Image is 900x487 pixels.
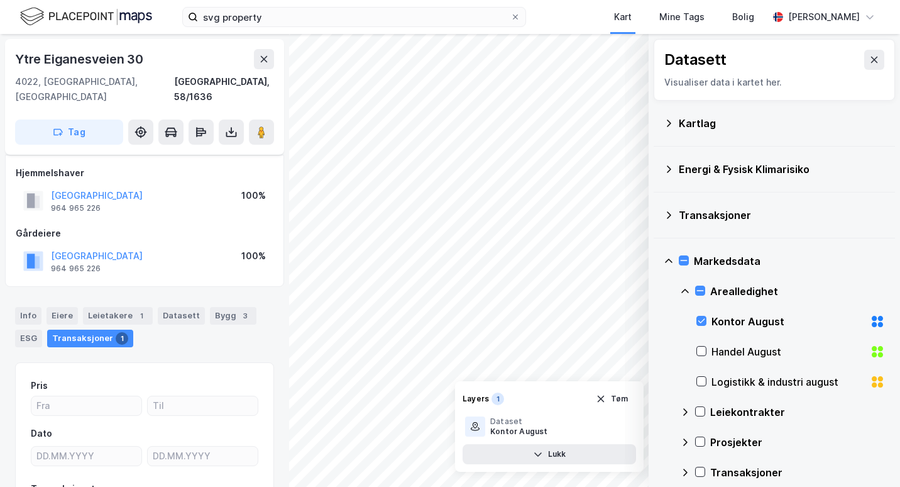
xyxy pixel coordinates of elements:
[679,208,885,223] div: Transaksjoner
[490,417,548,427] div: Dataset
[174,74,274,104] div: [GEOGRAPHIC_DATA], 58/1636
[135,310,148,322] div: 1
[116,332,128,345] div: 1
[51,264,101,274] div: 964 965 226
[31,447,141,466] input: DD.MM.YYYY
[837,427,900,487] div: Kontrollprogram for chat
[241,249,266,264] div: 100%
[664,50,727,70] div: Datasett
[47,307,78,325] div: Eiere
[198,8,510,26] input: Søk på adresse, matrikkel, gårdeiere, leietakere eller personer
[15,307,41,325] div: Info
[83,307,153,325] div: Leietakere
[679,162,885,177] div: Energi & Fysisk Klimarisiko
[15,74,174,104] div: 4022, [GEOGRAPHIC_DATA], [GEOGRAPHIC_DATA]
[711,344,865,359] div: Handel August
[710,405,885,420] div: Leiekontrakter
[31,426,52,441] div: Dato
[710,435,885,450] div: Prosjekter
[20,6,152,28] img: logo.f888ab2527a4732fd821a326f86c7f29.svg
[732,9,754,25] div: Bolig
[15,49,146,69] div: Ytre Eiganesveien 30
[15,120,123,145] button: Tag
[15,330,42,347] div: ESG
[31,396,141,415] input: Fra
[588,389,636,409] button: Tøm
[239,310,251,322] div: 3
[664,75,884,90] div: Visualiser data i kartet her.
[710,465,885,480] div: Transaksjoner
[148,447,258,466] input: DD.MM.YYYY
[711,374,865,389] div: Logistikk & industri august
[16,226,273,241] div: Gårdeiere
[210,307,256,325] div: Bygg
[31,378,48,393] div: Pris
[158,307,205,325] div: Datasett
[788,9,860,25] div: [PERSON_NAME]
[491,393,504,405] div: 1
[16,165,273,181] div: Hjemmelshaver
[614,9,632,25] div: Kart
[837,427,900,487] iframe: Chat Widget
[710,284,885,299] div: Arealledighet
[148,396,258,415] input: Til
[694,254,885,269] div: Markedsdata
[490,427,548,437] div: Kontor August
[463,444,636,464] button: Lukk
[47,330,133,347] div: Transaksjoner
[679,116,885,131] div: Kartlag
[659,9,705,25] div: Mine Tags
[711,314,865,329] div: Kontor August
[463,394,489,404] div: Layers
[51,203,101,213] div: 964 965 226
[241,188,266,203] div: 100%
